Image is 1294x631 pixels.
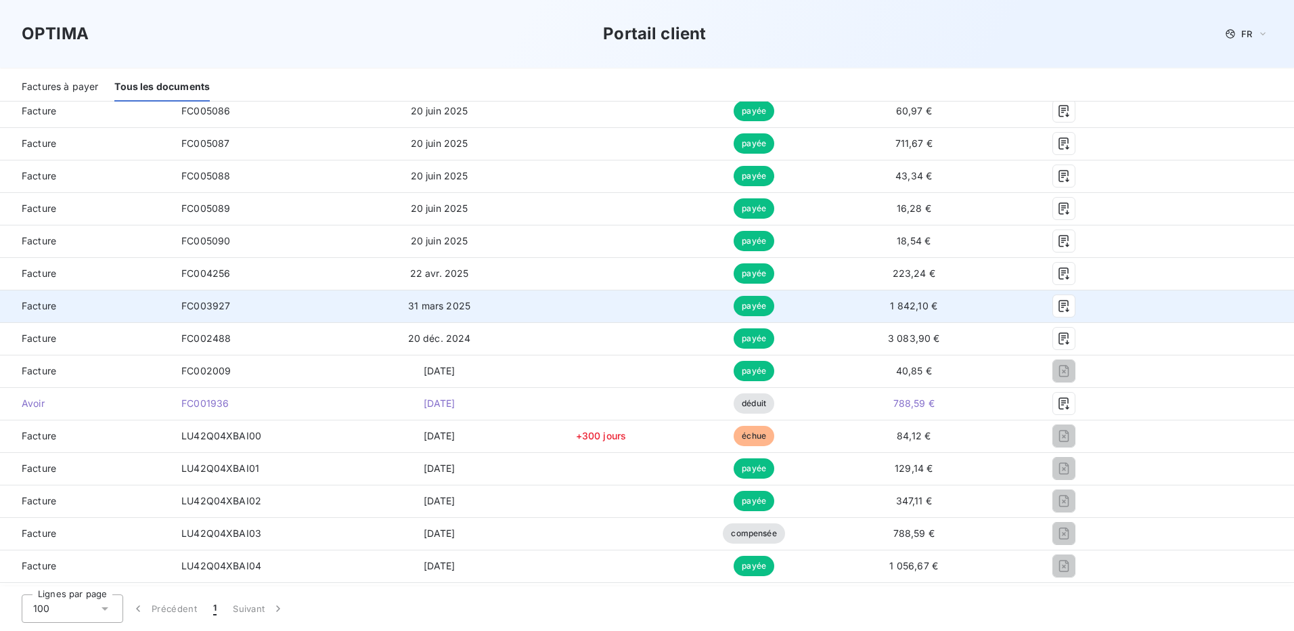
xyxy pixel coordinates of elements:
[11,299,160,313] span: Facture
[734,166,774,186] span: payée
[734,393,774,414] span: déduit
[11,494,160,508] span: Facture
[734,296,774,316] span: payée
[424,560,455,571] span: [DATE]
[181,560,261,571] span: LU42Q04XBAI04
[734,556,774,576] span: payée
[11,527,160,540] span: Facture
[893,527,935,539] span: 788,59 €
[11,267,160,280] span: Facture
[893,267,935,279] span: 223,24 €
[11,429,160,443] span: Facture
[411,105,468,116] span: 20 juin 2025
[181,365,231,376] span: FC002009
[181,170,230,181] span: FC005088
[213,602,217,615] span: 1
[11,234,160,248] span: Facture
[895,137,933,149] span: 711,67 €
[734,426,774,446] span: échue
[408,332,471,344] span: 20 déc. 2024
[424,430,455,441] span: [DATE]
[22,22,89,46] h3: OPTIMA
[897,430,931,441] span: 84,12 €
[181,527,261,539] span: LU42Q04XBAI03
[181,105,230,116] span: FC005086
[225,594,293,623] button: Suivant
[181,235,230,246] span: FC005090
[734,101,774,121] span: payée
[889,560,938,571] span: 1 056,67 €
[895,170,932,181] span: 43,34 €
[181,397,229,409] span: FC001936
[424,462,455,474] span: [DATE]
[576,430,627,441] span: +300 jours
[897,235,931,246] span: 18,54 €
[181,462,259,474] span: LU42Q04XBAI01
[734,491,774,511] span: payée
[888,332,940,344] span: 3 083,90 €
[114,73,210,102] div: Tous les documents
[424,527,455,539] span: [DATE]
[181,430,261,441] span: LU42Q04XBAI00
[1241,28,1252,39] span: FR
[411,137,468,149] span: 20 juin 2025
[11,559,160,573] span: Facture
[11,104,160,118] span: Facture
[411,235,468,246] span: 20 juin 2025
[896,365,932,376] span: 40,85 €
[734,458,774,479] span: payée
[424,365,455,376] span: [DATE]
[11,397,160,410] span: Avoir
[893,397,935,409] span: 788,59 €
[205,594,225,623] button: 1
[181,332,231,344] span: FC002488
[33,602,49,615] span: 100
[897,202,931,214] span: 16,28 €
[411,170,468,181] span: 20 juin 2025
[895,462,933,474] span: 129,14 €
[896,495,932,506] span: 347,11 €
[408,300,470,311] span: 31 mars 2025
[181,267,230,279] span: FC004256
[410,267,469,279] span: 22 avr. 2025
[11,462,160,475] span: Facture
[181,202,230,214] span: FC005089
[181,495,261,506] span: LU42Q04XBAI02
[734,231,774,251] span: payée
[896,105,932,116] span: 60,97 €
[723,523,784,544] span: compensée
[734,328,774,349] span: payée
[734,263,774,284] span: payée
[11,332,160,345] span: Facture
[181,137,229,149] span: FC005087
[11,137,160,150] span: Facture
[411,202,468,214] span: 20 juin 2025
[424,397,455,409] span: [DATE]
[11,202,160,215] span: Facture
[603,22,706,46] h3: Portail client
[424,495,455,506] span: [DATE]
[11,364,160,378] span: Facture
[11,169,160,183] span: Facture
[22,73,98,102] div: Factures à payer
[181,300,230,311] span: FC003927
[123,594,205,623] button: Précédent
[734,361,774,381] span: payée
[734,133,774,154] span: payée
[734,198,774,219] span: payée
[890,300,937,311] span: 1 842,10 €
